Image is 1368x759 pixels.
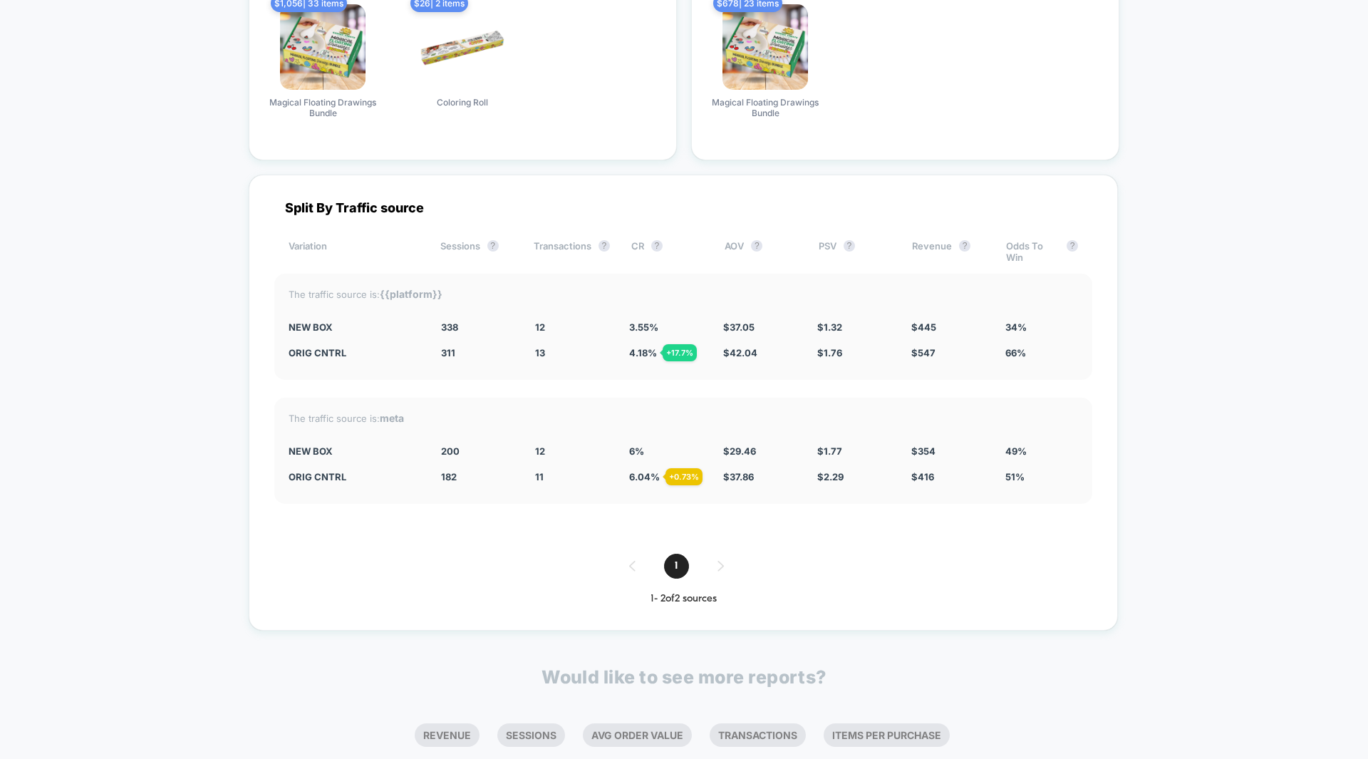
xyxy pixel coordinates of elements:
[723,321,755,333] span: $ 37.05
[723,445,756,457] span: $ 29.46
[712,97,819,118] span: Magical Floating Drawings Bundle
[723,347,757,358] span: $ 42.04
[380,288,442,300] strong: {{platform}}
[487,240,499,252] button: ?
[725,240,797,263] div: AOV
[441,347,455,358] span: 311
[497,723,565,747] li: Sessions
[722,4,808,90] img: produt
[663,344,697,361] div: + 17.7 %
[535,471,544,482] span: 11
[1067,240,1078,252] button: ?
[912,240,984,263] div: Revenue
[289,321,420,333] div: NEW Box
[380,412,404,424] strong: meta
[629,347,657,358] span: 4.18 %
[289,288,1078,300] div: The traffic source is:
[1005,471,1078,482] div: 51%
[280,4,366,90] img: produt
[817,445,842,457] span: $ 1.77
[289,471,420,482] div: Orig Cntrl
[289,445,420,457] div: NEW Box
[535,347,545,358] span: 13
[541,666,826,688] p: Would like to see more reports?
[665,468,703,485] div: + 0.73 %
[911,347,936,358] span: $ 547
[959,240,970,252] button: ?
[274,200,1092,215] div: Split By Traffic source
[817,321,842,333] span: $ 1.32
[415,723,480,747] li: Revenue
[1005,347,1078,358] div: 66%
[420,4,505,90] img: produt
[629,471,660,482] span: 6.04 %
[629,321,658,333] span: 3.55 %
[819,240,891,263] div: PSV
[844,240,855,252] button: ?
[911,321,936,333] span: $ 445
[751,240,762,252] button: ?
[911,471,934,482] span: $ 416
[441,471,457,482] span: 182
[1005,445,1078,457] div: 49%
[441,445,460,457] span: 200
[710,723,806,747] li: Transactions
[817,471,844,482] span: $ 2.29
[535,321,545,333] span: 12
[664,554,689,579] span: 1
[629,445,644,457] span: 6 %
[651,240,663,252] button: ?
[817,347,842,358] span: $ 1.76
[437,97,488,108] span: Coloring Roll
[631,240,703,263] div: CR
[583,723,692,747] li: Avg Order Value
[1006,240,1078,263] div: Odds To Win
[723,471,754,482] span: $ 37.86
[534,240,610,263] div: Transactions
[824,723,950,747] li: Items Per Purchase
[535,445,545,457] span: 12
[269,97,376,118] span: Magical Floating Drawings Bundle
[911,445,936,457] span: $ 354
[289,240,419,263] div: Variation
[1005,321,1078,333] div: 34%
[441,321,458,333] span: 338
[598,240,610,252] button: ?
[289,412,1078,424] div: The traffic source is:
[274,593,1092,605] div: 1 - 2 of 2 sources
[440,240,512,263] div: Sessions
[289,347,420,358] div: Orig Cntrl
